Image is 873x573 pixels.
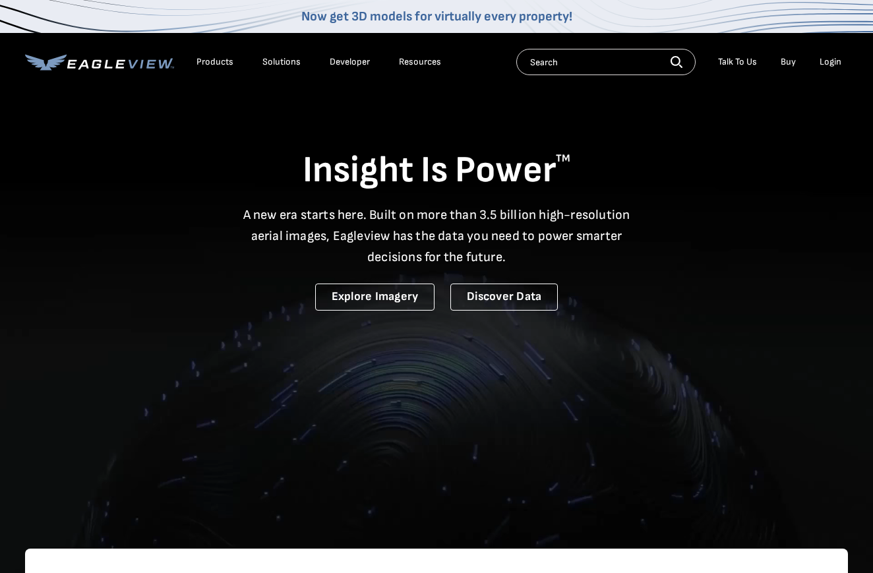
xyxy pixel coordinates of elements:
input: Search [516,49,696,75]
sup: TM [556,152,570,165]
a: Buy [781,56,796,68]
a: Discover Data [450,284,558,311]
div: Products [196,56,233,68]
p: A new era starts here. Built on more than 3.5 billion high-resolution aerial images, Eagleview ha... [235,204,638,268]
a: Developer [330,56,370,68]
div: Solutions [262,56,301,68]
a: Now get 3D models for virtually every property! [301,9,572,24]
div: Login [820,56,841,68]
div: Talk To Us [718,56,757,68]
div: Resources [399,56,441,68]
a: Explore Imagery [315,284,435,311]
h1: Insight Is Power [25,148,848,194]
